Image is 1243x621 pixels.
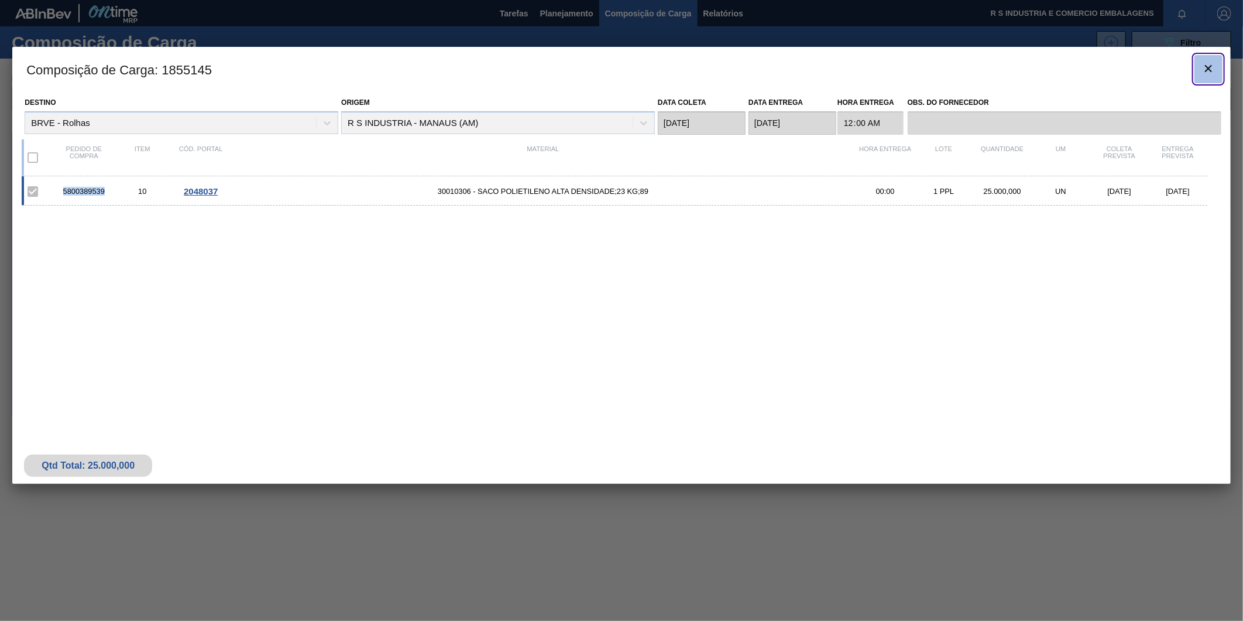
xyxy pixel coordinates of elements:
[908,94,1221,111] label: Obs. do Fornecedor
[748,111,836,135] input: dd/mm/yyyy
[171,186,230,196] div: Ir para o Pedido
[184,186,218,196] span: 2048037
[1149,145,1207,170] div: Entrega Prevista
[973,187,1032,196] div: 25.000,000
[1032,145,1090,170] div: UM
[837,94,904,111] label: Hora Entrega
[12,47,1231,91] h3: Composição de Carga : 1855145
[230,187,856,196] span: 30010306 - SACO POLIETILENO ALTA DENSIDADE;23 KG;89
[1032,187,1090,196] div: UN
[973,145,1032,170] div: Quantidade
[1149,187,1207,196] div: [DATE]
[915,145,973,170] div: Lote
[341,98,370,107] label: Origem
[915,187,973,196] div: 1 PPL
[25,98,56,107] label: Destino
[1090,145,1149,170] div: Coleta Prevista
[658,98,706,107] label: Data coleta
[54,145,113,170] div: Pedido de compra
[1090,187,1149,196] div: [DATE]
[230,145,856,170] div: Material
[113,145,171,170] div: Item
[658,111,746,135] input: dd/mm/yyyy
[113,187,171,196] div: 10
[856,187,915,196] div: 00:00
[54,187,113,196] div: 5800389539
[171,145,230,170] div: Cód. Portal
[33,460,143,471] div: Qtd Total: 25.000,000
[748,98,803,107] label: Data Entrega
[856,145,915,170] div: Hora Entrega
